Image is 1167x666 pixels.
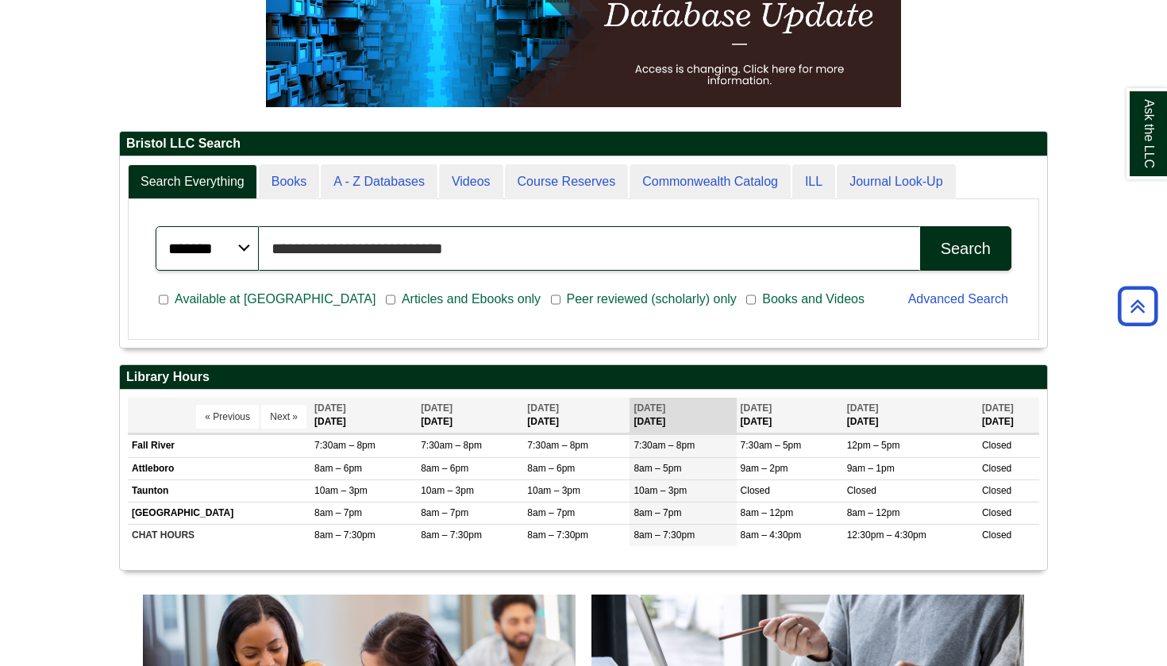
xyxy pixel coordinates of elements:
a: Advanced Search [908,292,1008,306]
span: Peer reviewed (scholarly) only [560,290,743,309]
span: Closed [982,485,1011,496]
span: 10am – 3pm [314,485,368,496]
input: Articles and Ebooks only [386,293,395,307]
span: 7:30am – 8pm [314,440,376,451]
a: A - Z Databases [321,164,437,200]
span: 10am – 3pm [634,485,687,496]
th: [DATE] [978,398,1039,433]
span: [DATE] [847,402,879,414]
th: [DATE] [737,398,843,433]
span: [DATE] [634,402,665,414]
span: 10am – 3pm [421,485,474,496]
span: 8am – 5pm [634,463,681,474]
span: Closed [982,507,1011,518]
td: Taunton [128,479,310,502]
td: Attleboro [128,457,310,479]
span: 7:30am – 8pm [527,440,588,451]
span: 8am – 7pm [421,507,468,518]
span: 7:30am – 5pm [741,440,802,451]
span: Closed [982,463,1011,474]
span: Closed [741,485,770,496]
h2: Bristol LLC Search [120,132,1047,156]
span: 8am – 7pm [314,507,362,518]
span: 9am – 1pm [847,463,895,474]
span: 8am – 7:30pm [421,529,482,541]
button: Next » [261,405,306,429]
input: Peer reviewed (scholarly) only [551,293,560,307]
button: Search [920,226,1011,271]
span: 12:30pm – 4:30pm [847,529,926,541]
span: 9am – 2pm [741,463,788,474]
span: 8am – 12pm [847,507,900,518]
span: Closed [982,440,1011,451]
td: CHAT HOURS [128,524,310,546]
a: Books [259,164,319,200]
a: ILL [792,164,835,200]
input: Books and Videos [746,293,756,307]
span: 8am – 6pm [527,463,575,474]
span: Articles and Ebooks only [395,290,547,309]
span: [DATE] [314,402,346,414]
h2: Library Hours [120,365,1047,390]
span: Closed [982,529,1011,541]
a: Journal Look-Up [837,164,955,200]
span: 8am – 12pm [741,507,794,518]
span: Books and Videos [756,290,871,309]
th: [DATE] [417,398,523,433]
span: 8am – 7:30pm [527,529,588,541]
td: [GEOGRAPHIC_DATA] [128,502,310,524]
span: 8am – 7pm [527,507,575,518]
a: Back to Top [1112,295,1163,317]
span: 12pm – 5pm [847,440,900,451]
td: Fall River [128,435,310,457]
th: [DATE] [843,398,978,433]
span: 7:30am – 8pm [634,440,695,451]
button: « Previous [196,405,259,429]
span: Closed [847,485,876,496]
th: [DATE] [630,398,736,433]
a: Videos [439,164,503,200]
div: Search [941,240,991,258]
span: 8am – 7pm [634,507,681,518]
th: [DATE] [523,398,630,433]
span: [DATE] [741,402,772,414]
a: Course Reserves [505,164,629,200]
a: Commonwealth Catalog [630,164,791,200]
span: 7:30am – 8pm [421,440,482,451]
span: 8am – 7:30pm [314,529,376,541]
span: [DATE] [421,402,453,414]
th: [DATE] [310,398,417,433]
span: Available at [GEOGRAPHIC_DATA] [168,290,382,309]
span: [DATE] [527,402,559,414]
span: 8am – 6pm [314,463,362,474]
span: 10am – 3pm [527,485,580,496]
span: 8am – 6pm [421,463,468,474]
span: 8am – 4:30pm [741,529,802,541]
input: Available at [GEOGRAPHIC_DATA] [159,293,168,307]
span: 8am – 7:30pm [634,529,695,541]
a: Search Everything [128,164,257,200]
span: [DATE] [982,402,1014,414]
